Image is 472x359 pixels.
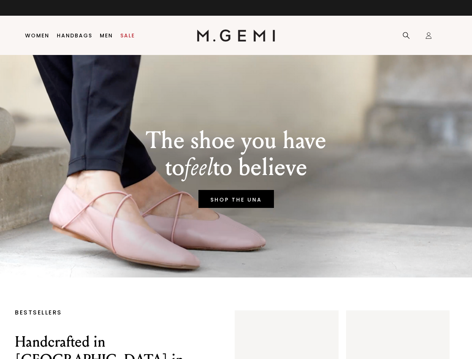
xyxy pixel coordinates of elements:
a: Handbags [57,33,92,39]
img: M.Gemi [197,30,275,42]
p: The shoe you have [146,127,326,154]
em: feel [184,153,213,182]
p: BESTSELLERS [15,310,212,315]
a: SHOP THE UNA [198,190,274,208]
p: to to believe [146,154,326,181]
a: Sale [120,33,135,39]
a: Women [25,33,49,39]
a: Men [100,33,113,39]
